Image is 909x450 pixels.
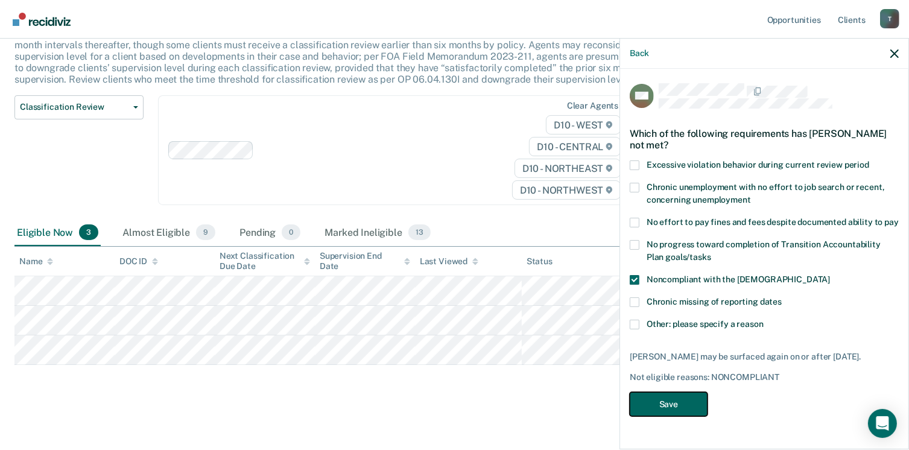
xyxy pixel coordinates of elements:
[19,256,53,267] div: Name
[515,159,621,178] span: D10 - NORTHEAST
[420,256,478,267] div: Last Viewed
[567,101,618,111] div: Clear agents
[322,220,432,246] div: Marked Ineligible
[647,297,782,306] span: Chronic missing of reporting dates
[529,137,621,156] span: D10 - CENTRAL
[20,102,128,112] span: Classification Review
[630,392,708,417] button: Save
[282,224,300,240] span: 0
[119,256,158,267] div: DOC ID
[647,239,881,262] span: No progress toward completion of Transition Accountability Plan goals/tasks
[512,180,621,200] span: D10 - NORTHWEST
[120,220,218,246] div: Almost Eligible
[13,13,71,26] img: Recidiviz
[868,409,897,438] div: Open Intercom Messenger
[647,182,885,204] span: Chronic unemployment with no effort to job search or recent, concerning unemployment
[196,224,215,240] span: 9
[630,48,649,59] button: Back
[14,28,688,86] p: This alert helps staff identify clients due or overdue for a classification review, which are gen...
[647,274,830,284] span: Noncompliant with the [DEMOGRAPHIC_DATA]
[408,224,431,240] span: 13
[320,251,410,271] div: Supervision End Date
[527,256,553,267] div: Status
[880,9,899,28] button: Profile dropdown button
[880,9,899,28] div: T
[546,115,621,135] span: D10 - WEST
[220,251,310,271] div: Next Classification Due Date
[647,217,899,227] span: No effort to pay fines and fees despite documented ability to pay
[14,220,101,246] div: Eligible Now
[647,160,869,170] span: Excessive violation behavior during current review period
[647,319,764,329] span: Other: please specify a reason
[79,224,98,240] span: 3
[630,372,899,382] div: Not eligible reasons: NONCOMPLIANT
[630,352,899,362] div: [PERSON_NAME] may be surfaced again on or after [DATE].
[237,220,303,246] div: Pending
[630,118,899,160] div: Which of the following requirements has [PERSON_NAME] not met?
